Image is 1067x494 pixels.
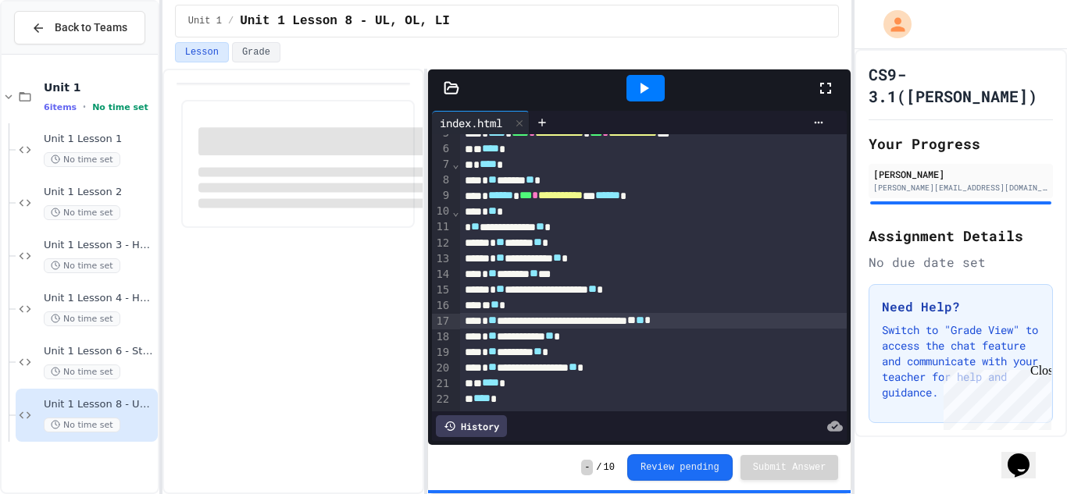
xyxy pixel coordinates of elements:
[44,418,120,432] span: No time set
[869,63,1053,107] h1: CS9-3.1([PERSON_NAME])
[44,258,120,273] span: No time set
[44,133,155,146] span: Unit 1 Lesson 1
[432,392,451,407] div: 22
[44,80,155,94] span: Unit 1
[882,297,1040,316] h3: Need Help?
[44,311,120,326] span: No time set
[432,329,451,345] div: 18
[873,182,1048,194] div: [PERSON_NAME][EMAIL_ADDRESS][DOMAIN_NAME]
[432,283,451,298] div: 15
[596,461,601,474] span: /
[869,133,1053,155] h2: Your Progress
[1001,432,1051,478] iframe: chat widget
[604,461,615,474] span: 10
[44,102,77,112] span: 6 items
[740,455,839,480] button: Submit Answer
[432,298,451,314] div: 16
[451,158,459,170] span: Fold line
[432,361,451,376] div: 20
[14,11,145,44] button: Back to Teams
[44,152,120,167] span: No time set
[581,460,593,475] span: -
[175,42,229,62] button: Lesson
[432,219,451,235] div: 11
[44,239,155,252] span: Unit 1 Lesson 3 - Heading and paragraph tags
[432,236,451,251] div: 12
[232,42,280,62] button: Grade
[6,6,108,99] div: Chat with us now!Close
[432,376,451,392] div: 21
[627,454,733,481] button: Review pending
[436,415,507,437] div: History
[44,205,120,220] span: No time set
[432,204,451,219] div: 10
[240,12,450,30] span: Unit 1 Lesson 8 - UL, OL, LI
[869,225,1053,247] h2: Assignment Details
[44,345,155,358] span: Unit 1 Lesson 6 - Stations 1
[44,398,155,411] span: Unit 1 Lesson 8 - UL, OL, LI
[753,461,826,474] span: Submit Answer
[432,188,451,204] div: 9
[937,364,1051,430] iframe: chat widget
[44,364,120,379] span: No time set
[432,172,451,188] div: 8
[92,102,148,112] span: No time set
[228,15,234,27] span: /
[55,20,127,36] span: Back to Teams
[44,292,155,305] span: Unit 1 Lesson 4 - Headlines Lab
[432,157,451,172] div: 7
[44,186,155,199] span: Unit 1 Lesson 2
[188,15,222,27] span: Unit 1
[432,251,451,267] div: 13
[869,253,1053,272] div: No due date set
[83,101,86,113] span: •
[873,167,1048,181] div: [PERSON_NAME]
[432,141,451,157] div: 6
[432,115,510,131] div: index.html
[867,6,915,42] div: My Account
[432,314,451,329] div: 17
[432,267,451,283] div: 14
[882,322,1040,400] p: Switch to "Grade View" to access the chat feature and communicate with your teacher for help and ...
[432,345,451,361] div: 19
[432,111,530,134] div: index.html
[451,205,459,218] span: Fold line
